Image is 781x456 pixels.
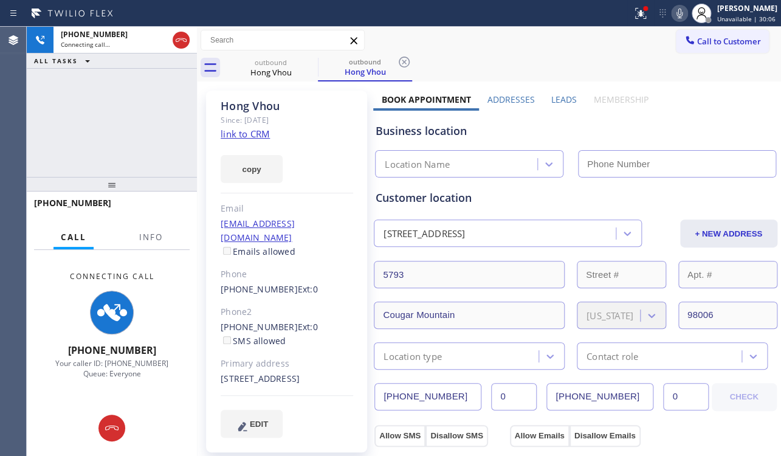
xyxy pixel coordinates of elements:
[319,57,411,66] div: outbound
[201,30,364,50] input: Search
[34,197,111,209] span: [PHONE_NUMBER]
[221,155,283,183] button: copy
[221,268,353,282] div: Phone
[250,420,268,429] span: EDIT
[663,383,709,410] input: Ext. 2
[221,321,298,333] a: [PHONE_NUMBER]
[139,232,163,243] span: Info
[298,283,318,295] span: Ext: 0
[55,358,168,379] span: Your caller ID: [PHONE_NUMBER] Queue: Everyone
[374,425,425,447] button: Allow SMS
[671,5,688,22] button: Mute
[578,150,776,178] input: Phone Number
[678,302,777,329] input: ZIP
[34,57,78,65] span: ALL TASKS
[491,383,537,410] input: Ext.
[221,372,353,386] div: [STREET_ADDRESS]
[376,190,775,206] div: Customer location
[225,58,317,67] div: outbound
[225,67,317,78] div: Hong Vhou
[587,349,638,363] div: Contact role
[221,357,353,371] div: Primary address
[593,94,648,105] label: Membership
[717,3,777,13] div: [PERSON_NAME]
[221,410,283,438] button: EDIT
[319,54,411,80] div: Hong Vhou
[425,425,488,447] button: Disallow SMS
[384,349,442,363] div: Location type
[385,157,450,171] div: Location Name
[221,305,353,319] div: Phone2
[384,227,465,241] div: [STREET_ADDRESS]
[173,32,190,49] button: Hang up
[510,425,569,447] button: Allow Emails
[61,232,86,243] span: Call
[221,202,353,216] div: Email
[697,36,761,47] span: Call to Customer
[374,302,565,329] input: City
[680,219,777,247] button: + NEW ADDRESS
[221,218,295,243] a: [EMAIL_ADDRESS][DOMAIN_NAME]
[487,94,535,105] label: Addresses
[70,271,154,282] span: Connecting Call
[221,113,353,127] div: Since: [DATE]
[546,383,653,410] input: Phone Number 2
[319,66,411,77] div: Hong Vhou
[577,261,666,288] input: Street #
[376,123,775,139] div: Business location
[221,335,286,347] label: SMS allowed
[223,247,231,255] input: Emails allowed
[374,261,565,288] input: Address
[298,321,318,333] span: Ext: 0
[374,383,481,410] input: Phone Number
[382,94,471,105] label: Book Appointment
[712,383,777,411] button: CHECK
[717,15,776,23] span: Unavailable | 30:06
[225,54,317,81] div: Hong Vhou
[53,226,94,249] button: Call
[61,29,128,40] span: [PHONE_NUMBER]
[27,54,102,68] button: ALL TASKS
[223,336,231,344] input: SMS allowed
[221,246,295,257] label: Emails allowed
[61,40,110,49] span: Connecting call…
[221,283,298,295] a: [PHONE_NUMBER]
[221,99,353,113] div: Hong Vhou
[569,425,641,447] button: Disallow Emails
[132,226,170,249] button: Info
[68,344,156,357] span: [PHONE_NUMBER]
[98,415,125,441] button: Hang up
[221,128,270,140] a: link to CRM
[551,94,577,105] label: Leads
[678,261,777,288] input: Apt. #
[676,30,769,53] button: Call to Customer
